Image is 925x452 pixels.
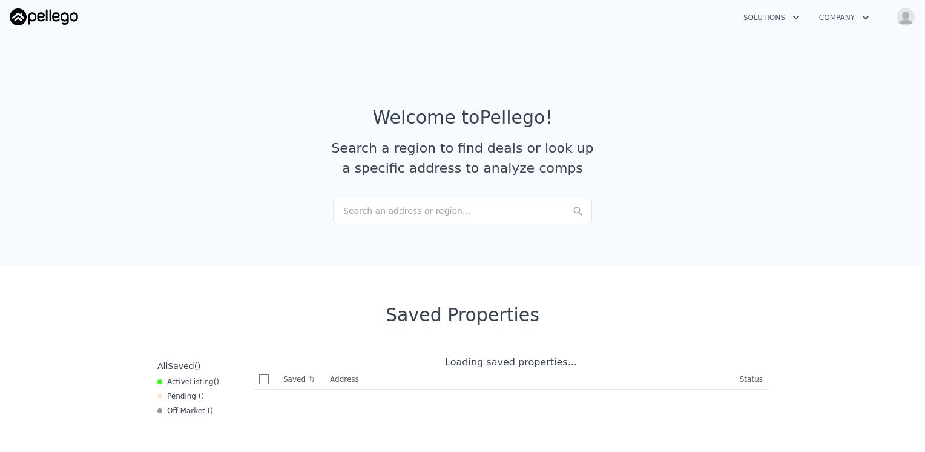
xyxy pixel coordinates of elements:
img: Pellego [10,8,78,25]
div: Off Market ( ) [157,406,213,416]
button: Solutions [734,7,809,28]
span: Saved [168,361,194,371]
div: Loading saved properties... [254,355,768,370]
span: Active ( ) [167,377,219,387]
button: Company [809,7,879,28]
th: Address [325,370,735,390]
th: Status [735,370,768,390]
div: Saved Properties [153,304,772,326]
div: Welcome to Pellego ! [373,107,553,128]
span: Listing [189,377,214,386]
div: Search a region to find deals or look up a specific address to analyze comps [327,138,598,178]
div: Search an address or region... [333,198,592,224]
th: Saved [278,370,325,389]
div: Pending ( ) [157,391,204,401]
div: All ( ) [157,360,201,372]
img: avatar [896,7,915,27]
